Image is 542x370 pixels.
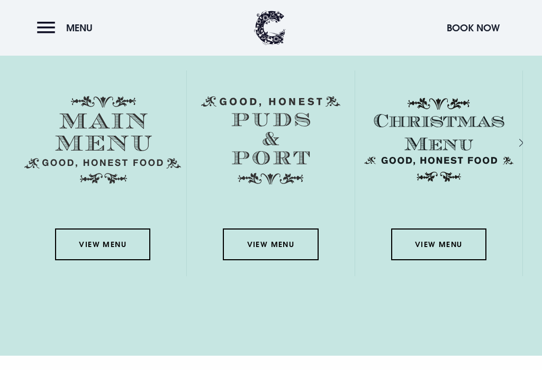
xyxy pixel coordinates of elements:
[201,96,340,185] img: Menu puds and port
[223,228,318,260] a: View Menu
[360,96,517,184] img: Christmas Menu SVG
[37,16,98,39] button: Menu
[505,135,515,150] div: Next slide
[441,16,505,39] button: Book Now
[391,228,486,260] a: View Menu
[254,11,286,45] img: Clandeboye Lodge
[24,96,181,184] img: Menu main menu
[66,22,93,34] span: Menu
[55,228,150,260] a: View Menu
